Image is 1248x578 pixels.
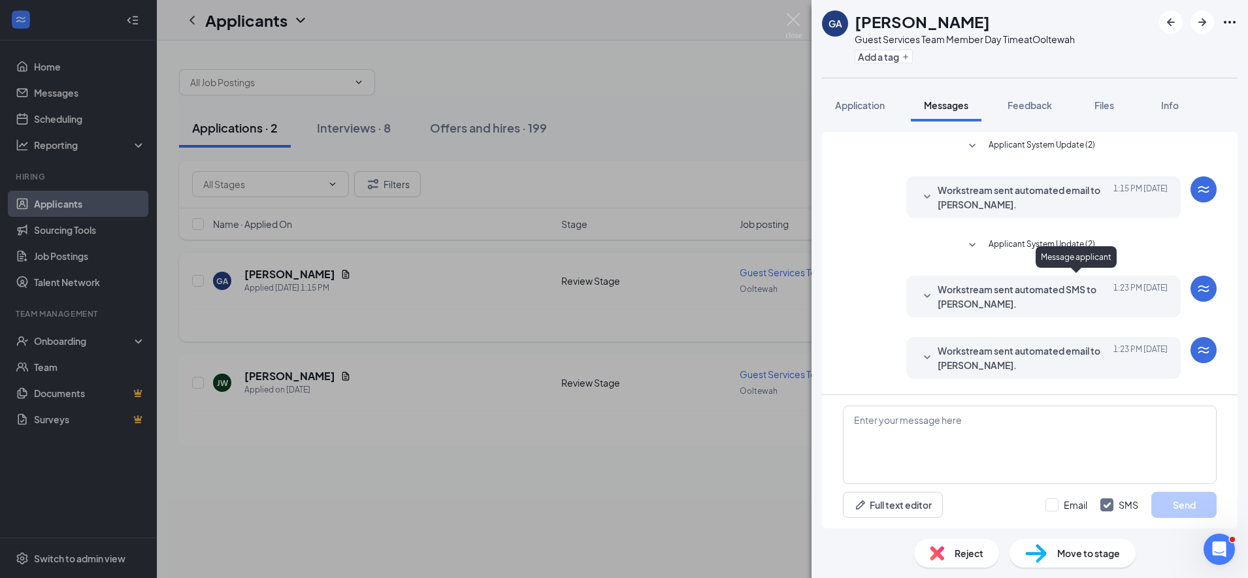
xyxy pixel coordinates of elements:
div: Guest Services Team Member Day Time at Ooltewah [855,33,1075,46]
span: [DATE] 1:15 PM [1113,183,1168,212]
svg: ArrowLeftNew [1163,14,1179,30]
span: Feedback [1008,99,1052,111]
svg: SmallChevronDown [919,189,935,205]
span: Workstream sent automated email to [PERSON_NAME]. [938,344,1109,372]
div: Message applicant [1036,246,1117,268]
svg: WorkstreamLogo [1196,281,1211,297]
svg: Plus [902,53,910,61]
svg: Pen [854,498,867,511]
svg: SmallChevronDown [919,350,935,366]
h1: [PERSON_NAME] [855,10,990,33]
svg: WorkstreamLogo [1196,342,1211,358]
button: SmallChevronDownApplicant System Update (2) [964,138,1095,154]
button: Send [1151,492,1217,518]
svg: SmallChevronDown [919,289,935,304]
span: Files [1094,99,1114,111]
span: Messages [924,99,968,111]
button: PlusAdd a tag [855,50,913,63]
span: Applicant System Update (2) [989,138,1095,154]
button: ArrowLeftNew [1159,10,1183,34]
span: [DATE] 1:23 PM [1113,344,1168,372]
iframe: Intercom live chat [1204,534,1235,565]
span: Info [1161,99,1179,111]
span: Workstream sent automated SMS to [PERSON_NAME]. [938,282,1109,311]
button: SmallChevronDownApplicant System Update (2) [964,238,1095,253]
svg: WorkstreamLogo [1196,182,1211,197]
svg: Ellipses [1222,14,1238,30]
div: GA [829,17,842,30]
button: ArrowRight [1191,10,1214,34]
span: Reject [955,546,983,560]
svg: SmallChevronDown [964,138,980,154]
span: Application [835,99,885,111]
button: Full text editorPen [843,492,943,518]
svg: SmallChevronDown [964,238,980,253]
span: [DATE] 1:23 PM [1113,282,1168,311]
span: Workstream sent automated email to [PERSON_NAME]. [938,183,1109,212]
span: Move to stage [1057,546,1120,560]
svg: ArrowRight [1194,14,1210,30]
span: Applicant System Update (2) [989,238,1095,253]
